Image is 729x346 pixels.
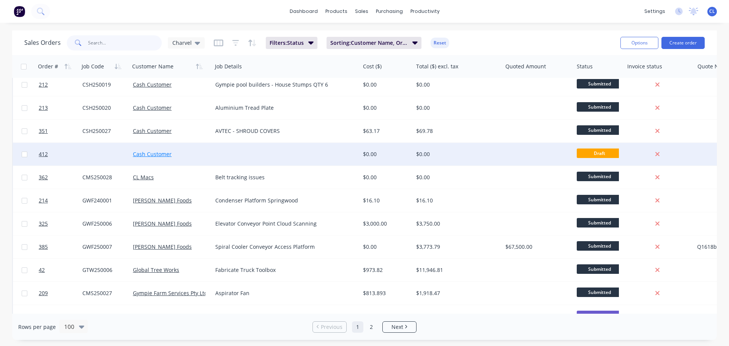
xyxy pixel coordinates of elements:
[39,313,45,320] span: 38
[133,150,172,158] a: Cash Customer
[39,81,48,88] span: 212
[133,243,192,250] a: [PERSON_NAME] Foods
[416,220,495,228] div: $3,750.00
[39,150,48,158] span: 412
[215,220,350,228] div: Elevator Conveyor Point Cloud Scanning
[577,125,622,135] span: Submitted
[416,81,495,88] div: $0.00
[577,149,622,158] span: Draft
[215,243,350,251] div: Spiral Cooler Conveyor Access Platform
[133,220,192,227] a: [PERSON_NAME] Foods
[39,73,82,96] a: 212
[363,127,408,135] div: $63.17
[577,218,622,228] span: Submitted
[38,63,58,70] div: Order #
[39,143,82,166] a: 412
[133,266,179,273] a: Global Tree Works
[363,63,382,70] div: Cost ($)
[577,63,593,70] div: Status
[39,197,48,204] span: 214
[363,104,408,112] div: $0.00
[270,39,304,47] span: Filters: Status
[133,197,192,204] a: [PERSON_NAME] Foods
[82,197,125,204] div: GWF240001
[133,289,208,297] a: Gympie Farm Services Pty Ltd
[88,35,162,51] input: Search...
[133,127,172,134] a: Cash Customer
[39,120,82,142] a: 351
[383,323,416,331] a: Next page
[215,127,350,135] div: AVTEC - SHROUD COVERS
[39,104,48,112] span: 213
[82,174,125,181] div: CMS250028
[327,37,421,49] button: Sorting:Customer Name, Order #, Job Code
[363,289,408,297] div: $813.893
[39,243,48,251] span: 385
[577,172,622,181] span: Submitted
[366,321,377,333] a: Page 2
[416,150,495,158] div: $0.00
[215,174,350,181] div: Belt tracking issues
[39,289,48,297] span: 209
[39,235,82,258] a: 385
[82,289,125,297] div: CMS250027
[39,220,48,228] span: 325
[39,166,82,189] a: 362
[577,288,622,297] span: Submitted
[577,79,622,88] span: Submitted
[416,243,495,251] div: $3,773.79
[577,195,622,204] span: Submitted
[14,6,25,17] img: Factory
[133,174,154,181] a: CL Macs
[363,81,408,88] div: $0.00
[82,63,104,70] div: Job Code
[286,6,322,17] a: dashboard
[321,323,342,331] span: Previous
[330,39,408,47] span: Sorting: Customer Name, Order #, Job Code
[215,197,350,204] div: Condenser Platform Springwood
[352,321,363,333] a: Page 1 is your current page
[407,6,443,17] div: productivity
[505,243,567,251] div: $67,500.00
[391,323,403,331] span: Next
[132,63,174,70] div: Customer Name
[82,313,125,320] div: GPB250001
[215,266,350,274] div: Fabricate Truck Toolbox
[416,313,495,320] div: $4,826.00
[39,259,82,281] a: 42
[363,313,408,320] div: $4,826.00
[39,127,48,135] span: 351
[215,313,350,320] div: Supply 2 Handrails in stainless steel with rigging wire infill.
[620,37,658,49] button: Options
[416,174,495,181] div: $0.00
[416,197,495,204] div: $16.10
[215,289,350,297] div: Aspirator Fan
[39,305,82,328] a: 38
[577,241,622,251] span: Submitted
[215,104,350,112] div: Aluminium Tread Plate
[416,266,495,274] div: $11,946.81
[641,6,669,17] div: settings
[82,266,125,274] div: GTW250006
[431,38,449,48] button: Reset
[39,174,48,181] span: 362
[39,96,82,119] a: 213
[39,282,82,305] a: 209
[82,81,125,88] div: CSH250019
[215,81,350,88] div: Gympie pool builders - House Stumps QTY 6
[577,311,622,320] span: Quote
[363,243,408,251] div: $0.00
[363,174,408,181] div: $0.00
[82,104,125,112] div: CSH250020
[372,6,407,17] div: purchasing
[416,127,495,135] div: $69.78
[577,264,622,274] span: Submitted
[416,104,495,112] div: $0.00
[18,323,56,331] span: Rows per page
[82,220,125,228] div: GWF250006
[505,63,546,70] div: Quoted Amount
[363,197,408,204] div: $16.10
[416,63,458,70] div: Total ($) excl. tax
[309,321,420,333] ul: Pagination
[133,313,187,320] a: Gympie Pool Builders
